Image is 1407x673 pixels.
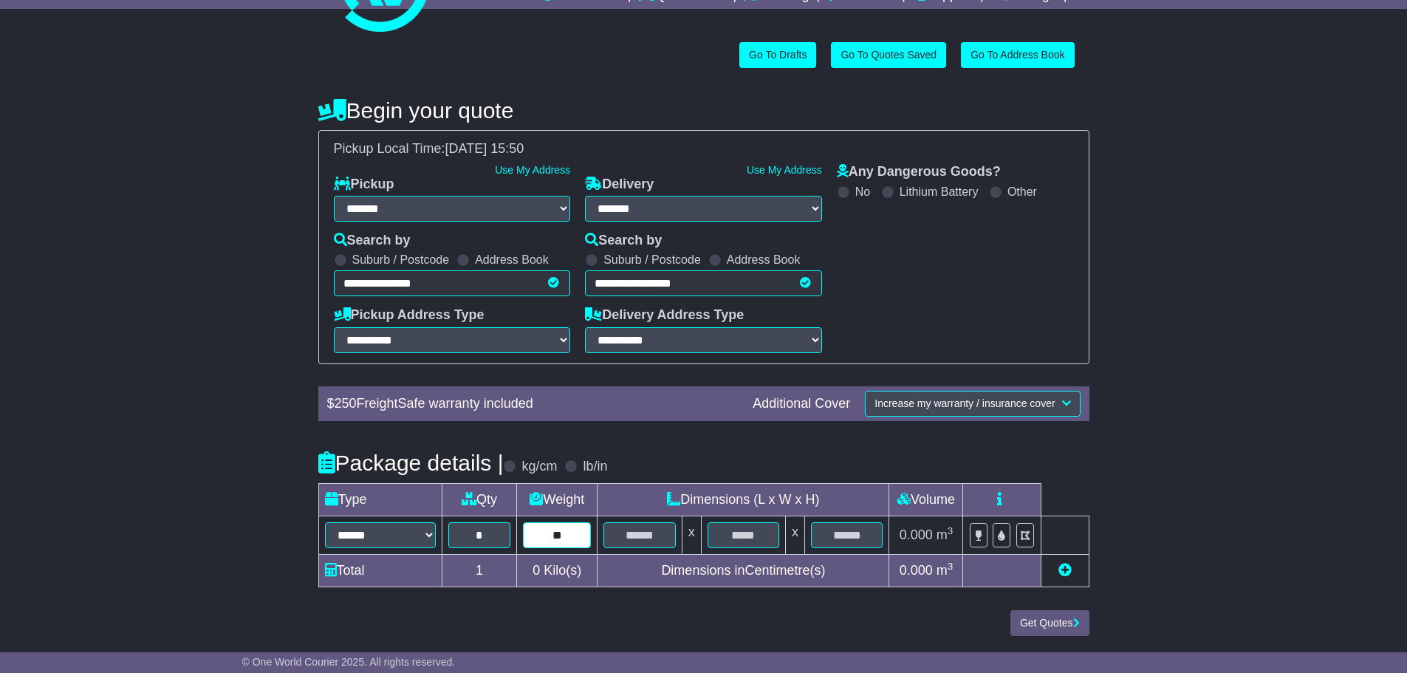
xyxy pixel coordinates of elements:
td: Type [318,483,442,516]
td: Qty [442,483,517,516]
label: Other [1007,185,1037,199]
span: m [937,527,954,542]
sup: 3 [948,561,954,572]
a: Use My Address [747,164,822,176]
span: [DATE] 15:50 [445,141,524,156]
h4: Begin your quote [318,98,1089,123]
a: Go To Drafts [739,42,816,68]
label: kg/cm [521,459,557,475]
div: Pickup Local Time: [326,141,1081,157]
label: Address Book [475,253,549,267]
td: Kilo(s) [517,554,598,587]
td: 1 [442,554,517,587]
td: Weight [517,483,598,516]
td: Total [318,554,442,587]
h4: Package details | [318,451,504,475]
span: 0.000 [900,563,933,578]
label: Delivery [585,177,654,193]
label: Pickup Address Type [334,307,485,324]
a: Add new item [1058,563,1072,578]
td: Volume [889,483,963,516]
td: Dimensions (L x W x H) [598,483,889,516]
span: Increase my warranty / insurance cover [874,397,1055,409]
label: Address Book [727,253,801,267]
label: lb/in [583,459,607,475]
div: Additional Cover [745,396,857,412]
label: Any Dangerous Goods? [837,164,1001,180]
span: 250 [335,396,357,411]
td: x [682,516,701,554]
span: 0.000 [900,527,933,542]
span: m [937,563,954,578]
span: 0 [533,563,540,578]
a: Go To Quotes Saved [831,42,946,68]
label: Search by [334,233,411,249]
td: x [786,516,805,554]
a: Go To Address Book [961,42,1074,68]
label: Pickup [334,177,394,193]
td: Dimensions in Centimetre(s) [598,554,889,587]
button: Increase my warranty / insurance cover [865,391,1080,417]
label: No [855,185,870,199]
label: Delivery Address Type [585,307,744,324]
label: Suburb / Postcode [603,253,701,267]
label: Lithium Battery [900,185,979,199]
label: Search by [585,233,662,249]
sup: 3 [948,525,954,536]
span: © One World Courier 2025. All rights reserved. [242,656,456,668]
div: $ FreightSafe warranty included [320,396,746,412]
button: Get Quotes [1010,610,1089,636]
label: Suburb / Postcode [352,253,450,267]
a: Use My Address [495,164,570,176]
